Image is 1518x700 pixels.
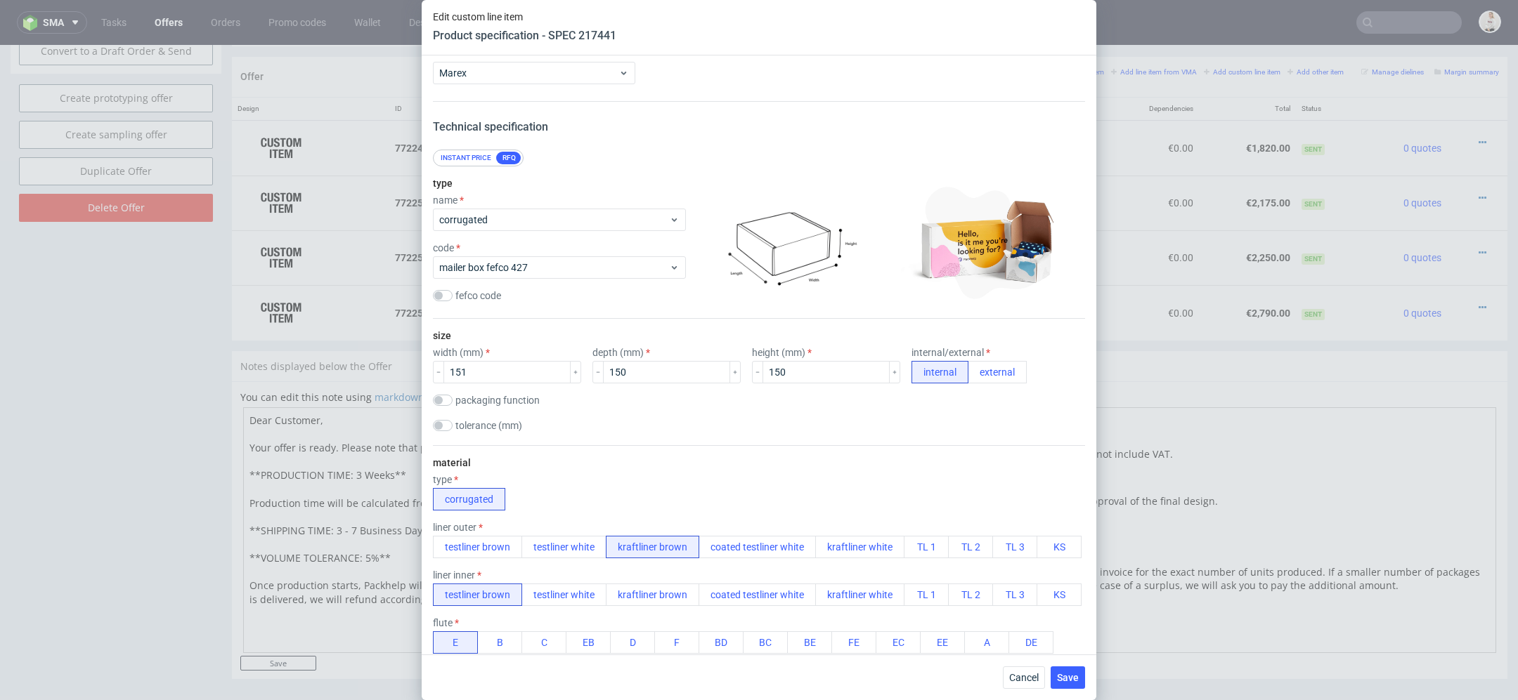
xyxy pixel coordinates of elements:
[1005,75,1102,131] td: €1,820.00
[1005,131,1102,185] td: €2,175.00
[240,26,264,37] span: Offer
[521,536,606,558] button: testliner white
[240,611,316,626] input: Save
[19,149,213,177] input: Delete Offer
[474,136,871,180] div: Custom • Custom
[692,181,888,304] img: corrugated--mailer-box--infographic.png
[642,249,694,260] span: SPEC- 217444
[1102,240,1199,295] td: €0.00
[642,84,694,95] span: SPEC- 217441
[1102,53,1199,76] th: Dependencies
[433,178,453,189] label: type
[877,240,936,295] td: 1500
[877,131,936,185] td: 1500
[1003,666,1045,689] button: Cancel
[992,536,1037,558] button: TL 3
[1302,99,1325,110] span: Sent
[1296,53,1361,76] th: Status
[936,240,1005,295] td: €1.86
[433,194,464,206] label: name
[474,246,871,289] div: Custom • Custom
[1403,263,1441,274] span: 0 quotes
[455,395,540,406] label: packaging function
[936,53,1005,76] th: Unit Price
[920,631,965,654] button: EE
[246,140,316,176] img: ico-item-custom-a8f9c3db6a5631ce2f509e228e8b95abde266dc4376634de7b166047de09ff05.png
[433,522,483,533] label: liner outer
[1302,264,1325,275] span: Sent
[240,345,1499,611] div: You can edit this note using
[1204,23,1280,31] small: Add custom line item
[948,536,993,558] button: TL 2
[1051,666,1085,689] button: Save
[912,361,968,383] button: internal
[395,263,429,274] strong: 772252
[743,631,788,654] button: BC
[1039,23,1104,31] small: Add PIM line item
[395,207,429,218] strong: 772251
[477,631,522,654] button: B
[936,131,1005,185] td: €1.45
[912,347,990,358] label: internal/external
[433,347,490,358] label: width (mm)
[433,120,548,133] span: Technical specification
[521,583,606,606] button: testliner white
[474,247,640,261] span: mailer box fefco 427 (200 x 200 x 200)
[246,86,316,121] img: ico-item-custom-a8f9c3db6a5631ce2f509e228e8b95abde266dc4376634de7b166047de09ff05.png
[1361,23,1424,31] small: Manage dielines
[502,278,530,288] a: CBSG-2
[1102,185,1199,240] td: €0.00
[433,28,616,44] header: Product specification - SPEC 217441
[474,82,640,96] span: mailer box fefco 427 (150 x 150 x 150)
[1434,23,1499,31] small: Margin summary
[1302,209,1325,220] span: Sent
[474,278,530,288] span: Source:
[521,631,566,654] button: C
[502,168,530,178] a: CBSG-1
[642,139,694,150] span: SPEC- 217442
[455,290,501,301] label: fefco code
[1005,185,1102,240] td: €2,250.00
[232,306,1507,337] div: Notes displayed below the Offer
[474,137,640,151] span: mailer box fefco 427 (150 x 150 x 150)
[433,330,451,341] label: size
[474,192,640,206] span: mailer box fefco 427 (200 x 200 x 200)
[232,53,389,76] th: Design
[19,112,213,140] a: Duplicate Offer
[1199,131,1296,185] td: €2,175.00
[439,213,669,227] span: corrugated
[1199,53,1296,76] th: Total
[1403,207,1441,218] span: 0 quotes
[439,66,618,80] span: Marex
[433,536,522,558] button: testliner brown
[1287,23,1344,31] small: Add other item
[876,631,921,654] button: EC
[474,168,530,178] span: Source:
[948,583,993,606] button: TL 2
[752,347,812,358] label: height (mm)
[1009,673,1039,682] span: Cancel
[610,631,655,654] button: D
[566,631,611,654] button: EB
[468,53,877,76] th: Name
[395,152,429,164] strong: 772250
[603,361,730,383] input: mm
[1403,98,1441,109] span: 0 quotes
[433,583,522,606] button: testliner brown
[936,75,1005,131] td: €1.82
[699,583,816,606] button: coated testliner white
[439,260,669,275] span: mailer box fefco 427
[19,39,213,67] a: Create prototyping offer
[395,98,429,109] strong: 772249
[433,569,481,581] label: liner inner
[435,152,497,164] div: Instant price
[246,251,316,286] img: ico-item-custom-a8f9c3db6a5631ce2f509e228e8b95abde266dc4376634de7b166047de09ff05.png
[455,420,522,431] label: tolerance (mm)
[904,536,949,558] button: TL 1
[433,488,505,510] button: corrugated
[877,75,936,131] td: 1000
[433,242,460,253] label: code
[1199,185,1296,240] td: €2,250.00
[1037,536,1082,558] button: KS
[1005,240,1102,295] td: €2,790.00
